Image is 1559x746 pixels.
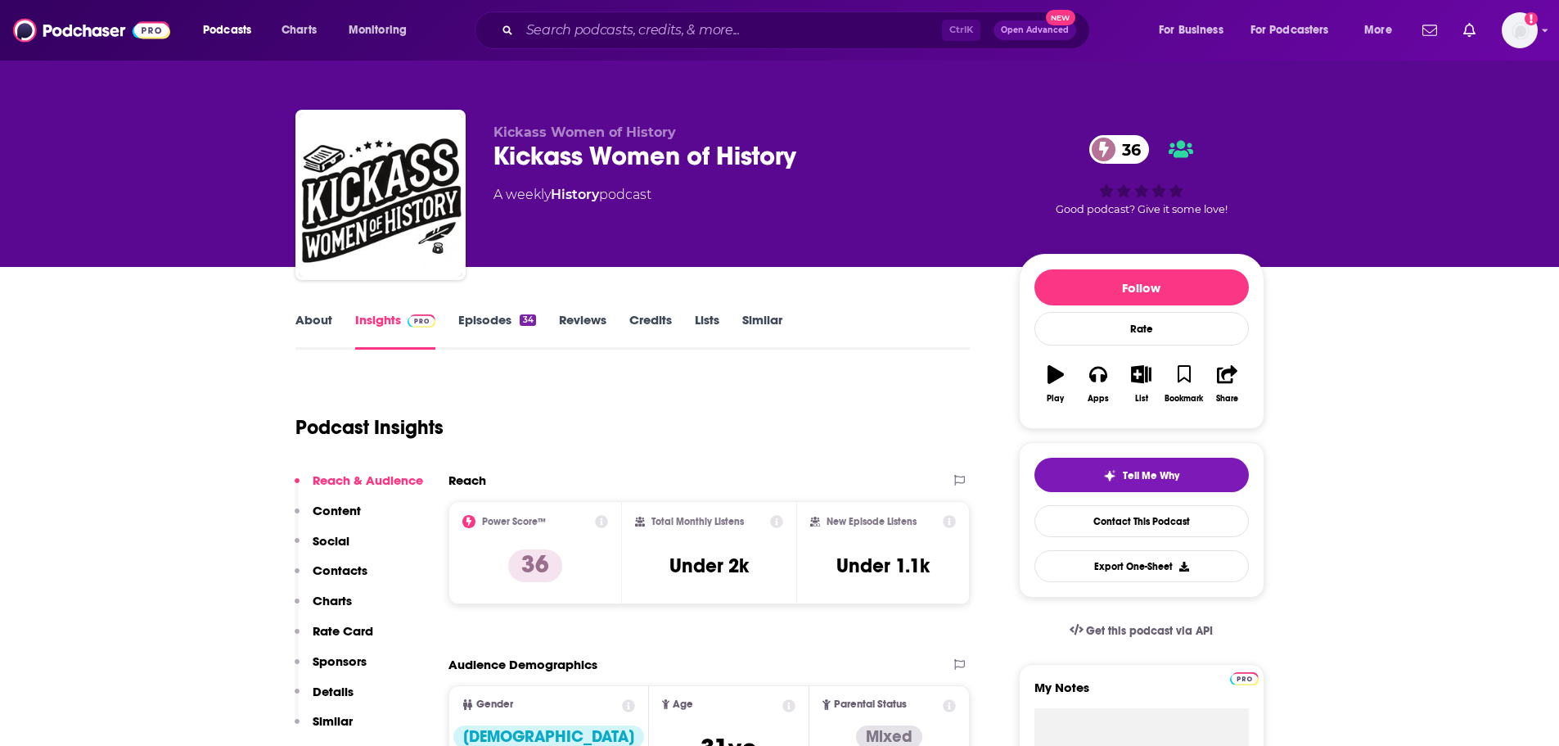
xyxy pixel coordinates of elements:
div: Play [1047,394,1064,404]
button: Details [295,684,354,714]
span: Tell Me Why [1123,469,1179,482]
img: Kickass Women of History [299,113,462,277]
div: Apps [1088,394,1109,404]
span: Age [673,699,693,710]
button: Content [295,503,361,533]
span: Logged in as gabrielle.gantz [1502,12,1538,48]
span: New [1046,10,1075,25]
div: Bookmark [1165,394,1203,404]
a: About [295,312,332,350]
p: Sponsors [313,653,367,669]
button: Rate Card [295,623,373,653]
span: Ctrl K [942,20,980,41]
a: Reviews [559,312,606,350]
div: A weekly podcast [493,185,651,205]
span: Get this podcast via API [1086,624,1213,638]
button: Show profile menu [1502,12,1538,48]
span: More [1364,19,1392,42]
span: Gender [476,699,513,710]
a: InsightsPodchaser Pro [355,312,436,350]
input: Search podcasts, credits, & more... [520,17,942,43]
h2: Reach [448,472,486,488]
div: List [1135,394,1148,404]
span: For Podcasters [1250,19,1329,42]
button: List [1120,355,1162,414]
button: open menu [1147,17,1244,43]
button: Follow [1034,269,1249,305]
button: Reach & Audience [295,472,423,503]
p: Reach & Audience [313,472,423,488]
button: tell me why sparkleTell Me Why [1034,458,1249,492]
button: open menu [1353,17,1413,43]
a: Episodes34 [458,312,535,350]
button: Open AdvancedNew [994,20,1076,40]
a: Show notifications dropdown [1416,16,1444,44]
button: Charts [295,593,352,623]
button: open menu [337,17,428,43]
a: Pro website [1230,670,1259,685]
a: Similar [742,312,782,350]
button: Bookmark [1163,355,1205,414]
span: Good podcast? Give it some love! [1056,203,1228,215]
h2: New Episode Listens [827,516,917,527]
button: Similar [295,713,353,744]
img: Podchaser - Follow, Share and Rate Podcasts [13,15,170,46]
button: Social [295,533,349,563]
div: Search podcasts, credits, & more... [490,11,1106,49]
p: Details [313,684,354,699]
a: History [551,187,599,202]
a: Get this podcast via API [1057,611,1227,651]
a: Charts [271,17,327,43]
button: Share [1205,355,1248,414]
img: Podchaser Pro [1230,672,1259,685]
h1: Podcast Insights [295,415,444,440]
button: Apps [1077,355,1120,414]
h3: Under 2k [669,554,749,578]
span: Monitoring [349,19,407,42]
p: Social [313,533,349,549]
p: Charts [313,593,352,608]
a: Lists [695,312,719,350]
h2: Total Monthly Listens [651,516,744,527]
button: Export One-Sheet [1034,550,1249,582]
a: Contact This Podcast [1034,505,1249,537]
span: Kickass Women of History [493,124,676,140]
button: Play [1034,355,1077,414]
p: 36 [508,549,562,582]
svg: Add a profile image [1525,12,1538,25]
span: Charts [282,19,317,42]
h2: Power Score™ [482,516,546,527]
p: Contacts [313,563,367,578]
p: Rate Card [313,623,373,639]
a: 36 [1089,135,1149,164]
button: Contacts [295,563,367,593]
img: User Profile [1502,12,1538,48]
span: Podcasts [203,19,251,42]
div: Rate [1034,312,1249,346]
p: Similar [313,713,353,729]
span: 36 [1106,135,1149,164]
h2: Audience Demographics [448,657,597,672]
div: 36Good podcast? Give it some love! [1019,124,1264,226]
button: Sponsors [295,653,367,684]
a: Show notifications dropdown [1457,16,1482,44]
p: Content [313,503,361,518]
img: Podchaser Pro [408,314,436,328]
span: Parental Status [834,699,907,710]
a: Credits [629,312,672,350]
span: For Business [1159,19,1223,42]
div: Share [1216,394,1238,404]
h3: Under 1.1k [836,554,930,578]
img: tell me why sparkle [1103,469,1116,482]
button: open menu [1240,17,1353,43]
label: My Notes [1034,680,1249,708]
button: open menu [191,17,273,43]
span: Open Advanced [1001,26,1069,34]
div: 34 [520,314,535,326]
